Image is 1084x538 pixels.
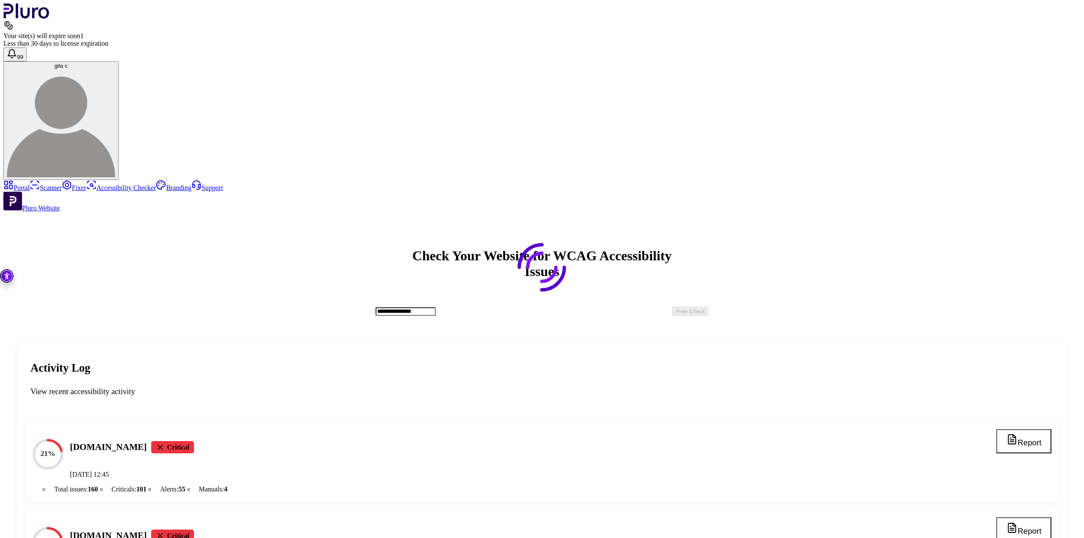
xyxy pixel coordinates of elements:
[70,441,147,453] h4: [DOMAIN_NAME]
[3,184,30,191] a: Portal
[54,63,67,69] span: gila c
[3,180,1081,212] aside: Sidebar menu
[107,483,151,495] li: Criticals :
[41,450,55,458] text: 21%
[376,307,709,316] form: Accessibility checker form
[3,40,1081,47] div: Less than 30 days to license expiration
[224,486,227,493] span: 4
[30,184,62,191] a: Scanner
[3,61,119,180] button: gila cgila c
[3,32,1081,40] div: Your site(s) will expire soon
[376,248,709,279] h1: Check Your Website for WCAG Accessibility Issues
[155,483,190,495] li: Alerts :
[3,13,50,20] a: Logo
[7,69,115,177] img: gila c
[50,483,102,495] li: Total issues :
[70,470,978,479] div: [DATE] 12:45
[80,32,83,39] span: 1
[30,361,1054,375] h2: Activity Log
[3,47,27,61] button: Open notifications, you have 125 new notifications
[194,483,232,495] li: Manuals :
[672,307,708,316] button: Free Check
[3,204,60,212] a: Open Pluro Website
[191,184,223,191] a: Support
[156,184,191,191] a: Branding
[178,486,185,493] span: 55
[17,54,23,60] span: 99
[151,441,194,453] div: Critical
[136,486,147,493] span: 101
[996,429,1051,453] button: Report
[62,184,86,191] a: Fixer
[30,386,1054,397] div: View recent accessibility activity
[88,486,98,493] span: 160
[86,184,156,191] a: Accessibility Checker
